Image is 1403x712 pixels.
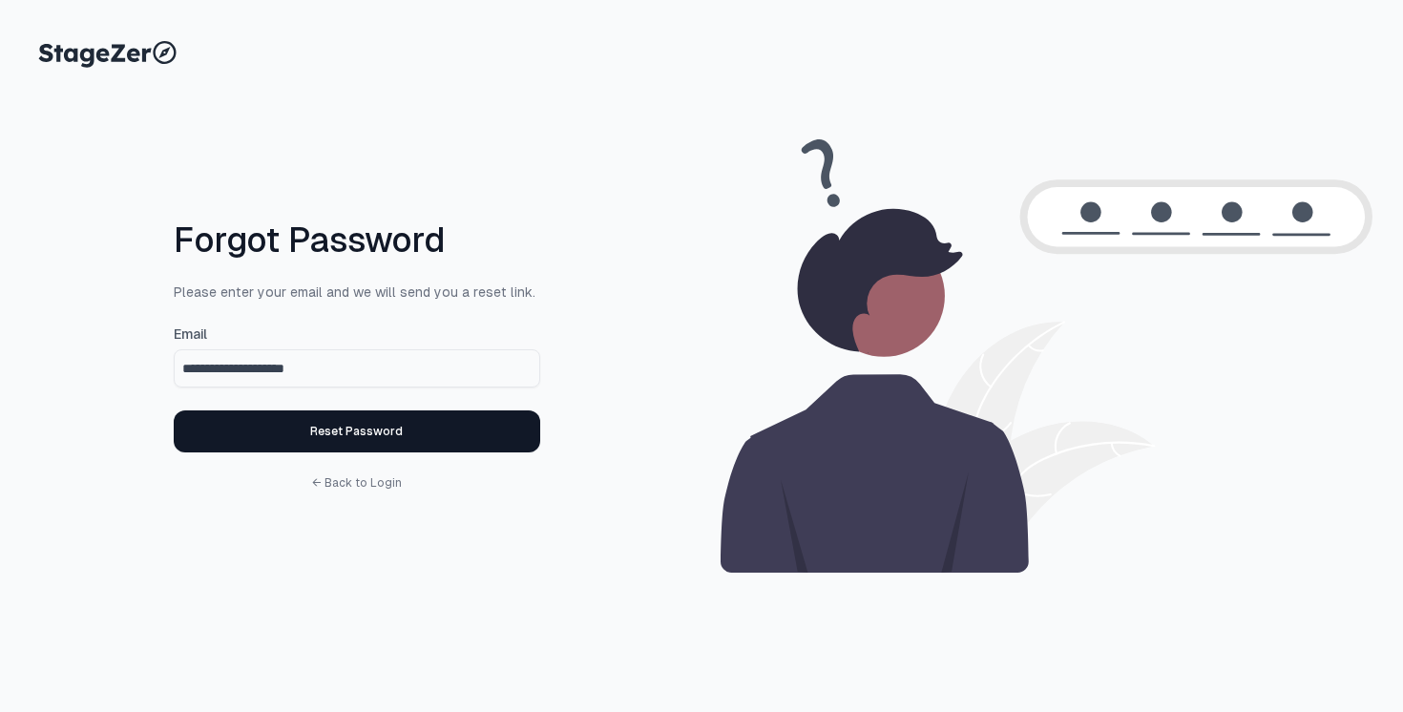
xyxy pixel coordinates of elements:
h1: Forgot Password [174,221,540,260]
a: ← Back to Login [312,475,402,491]
div: Reset Password [310,424,403,439]
img: thought process [721,139,1372,573]
button: Reset Password [174,410,540,452]
span: Please enter your email and we will send you a reset link. [174,283,540,302]
span: Email [174,325,207,344]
